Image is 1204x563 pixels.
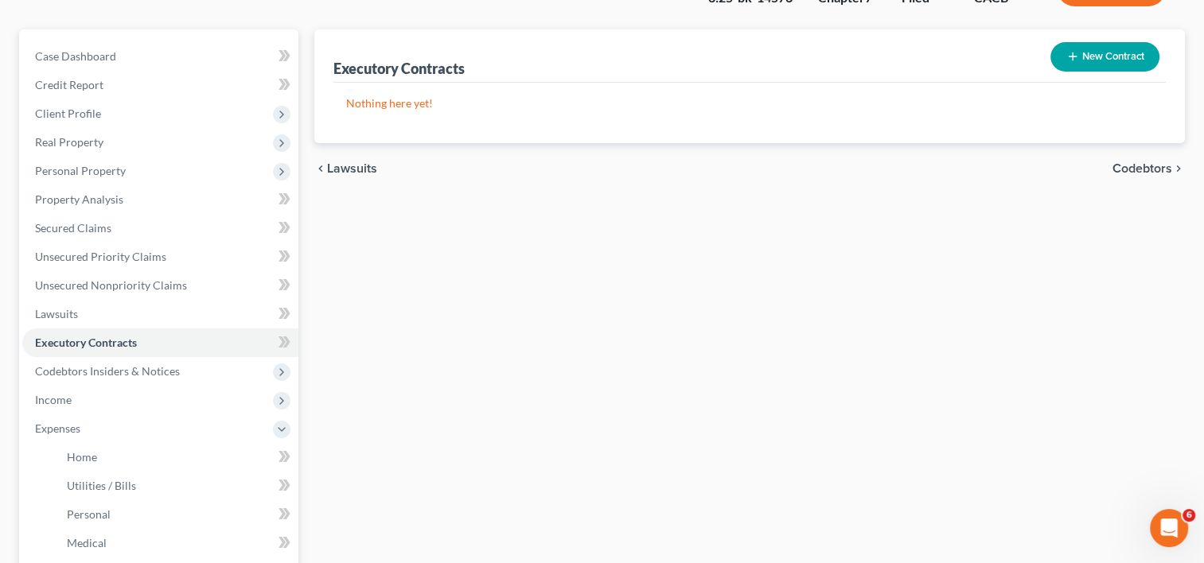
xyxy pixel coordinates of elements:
[35,164,126,177] span: Personal Property
[35,135,103,149] span: Real Property
[54,529,298,557] a: Medical
[22,243,298,271] a: Unsecured Priority Claims
[1183,509,1195,522] span: 6
[67,450,97,464] span: Home
[314,162,327,175] i: chevron_left
[22,300,298,328] a: Lawsuits
[22,71,298,99] a: Credit Report
[22,42,298,71] a: Case Dashboard
[35,107,101,120] span: Client Profile
[35,49,116,63] span: Case Dashboard
[35,250,166,263] span: Unsecured Priority Claims
[1172,162,1185,175] i: chevron_right
[1112,162,1172,175] span: Codebtors
[1150,509,1188,547] iframe: Intercom live chat
[22,185,298,214] a: Property Analysis
[22,214,298,243] a: Secured Claims
[35,278,187,292] span: Unsecured Nonpriority Claims
[22,328,298,357] a: Executory Contracts
[35,307,78,320] span: Lawsuits
[327,162,377,175] span: Lawsuits
[35,192,123,206] span: Property Analysis
[35,421,80,435] span: Expenses
[314,162,377,175] button: chevron_left Lawsuits
[54,443,298,472] a: Home
[35,221,111,235] span: Secured Claims
[1050,42,1159,72] button: New Contract
[67,479,136,492] span: Utilities / Bills
[35,336,137,349] span: Executory Contracts
[35,78,103,91] span: Credit Report
[35,393,72,406] span: Income
[1112,162,1185,175] button: Codebtors chevron_right
[67,536,107,549] span: Medical
[346,95,1153,111] p: Nothing here yet!
[35,364,180,378] span: Codebtors Insiders & Notices
[22,271,298,300] a: Unsecured Nonpriority Claims
[67,507,111,521] span: Personal
[54,500,298,529] a: Personal
[54,472,298,500] a: Utilities / Bills
[333,59,465,78] div: Executory Contracts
